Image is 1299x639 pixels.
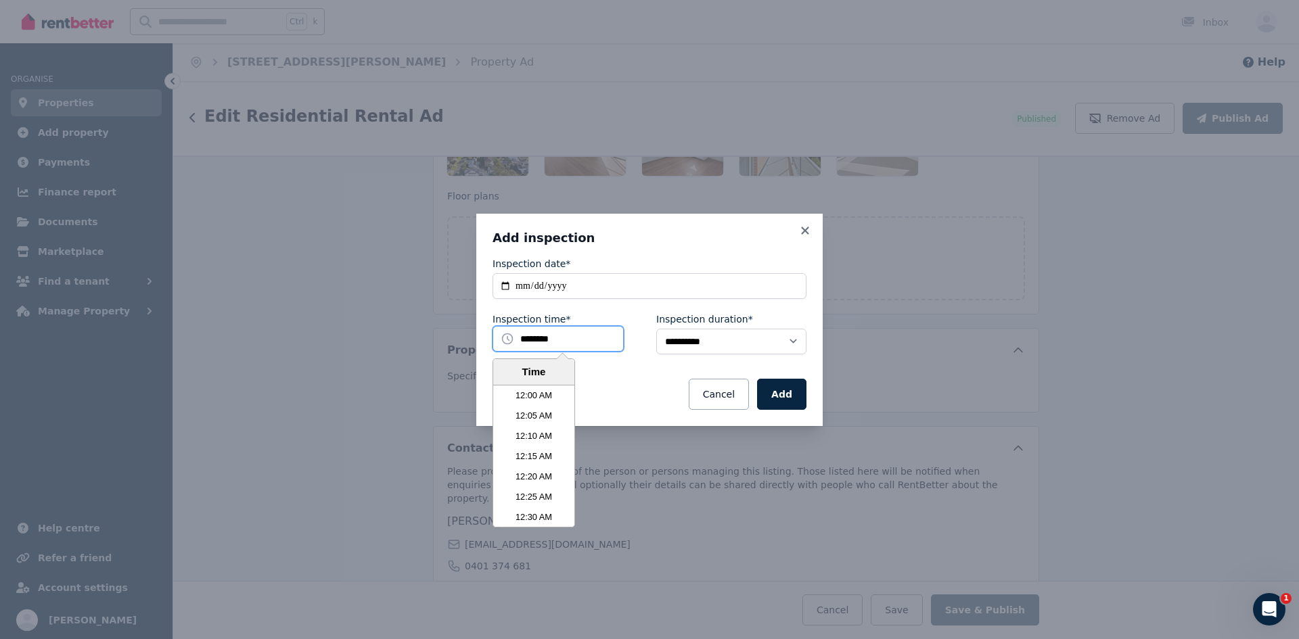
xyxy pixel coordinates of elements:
[493,446,574,467] li: 12:15 AM
[493,426,574,446] li: 12:10 AM
[689,379,749,410] button: Cancel
[757,379,806,410] button: Add
[493,257,570,270] label: Inspection date*
[493,507,574,527] li: 12:30 AM
[493,230,806,246] h3: Add inspection
[493,406,574,426] li: 12:05 AM
[493,385,574,406] li: 12:00 AM
[493,385,574,527] ul: Time
[493,312,570,326] label: Inspection time*
[1281,593,1292,604] span: 1
[1253,593,1285,625] iframe: Intercom live chat
[493,487,574,507] li: 12:25 AM
[497,364,571,380] div: Time
[493,467,574,487] li: 12:20 AM
[656,312,753,326] label: Inspection duration*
